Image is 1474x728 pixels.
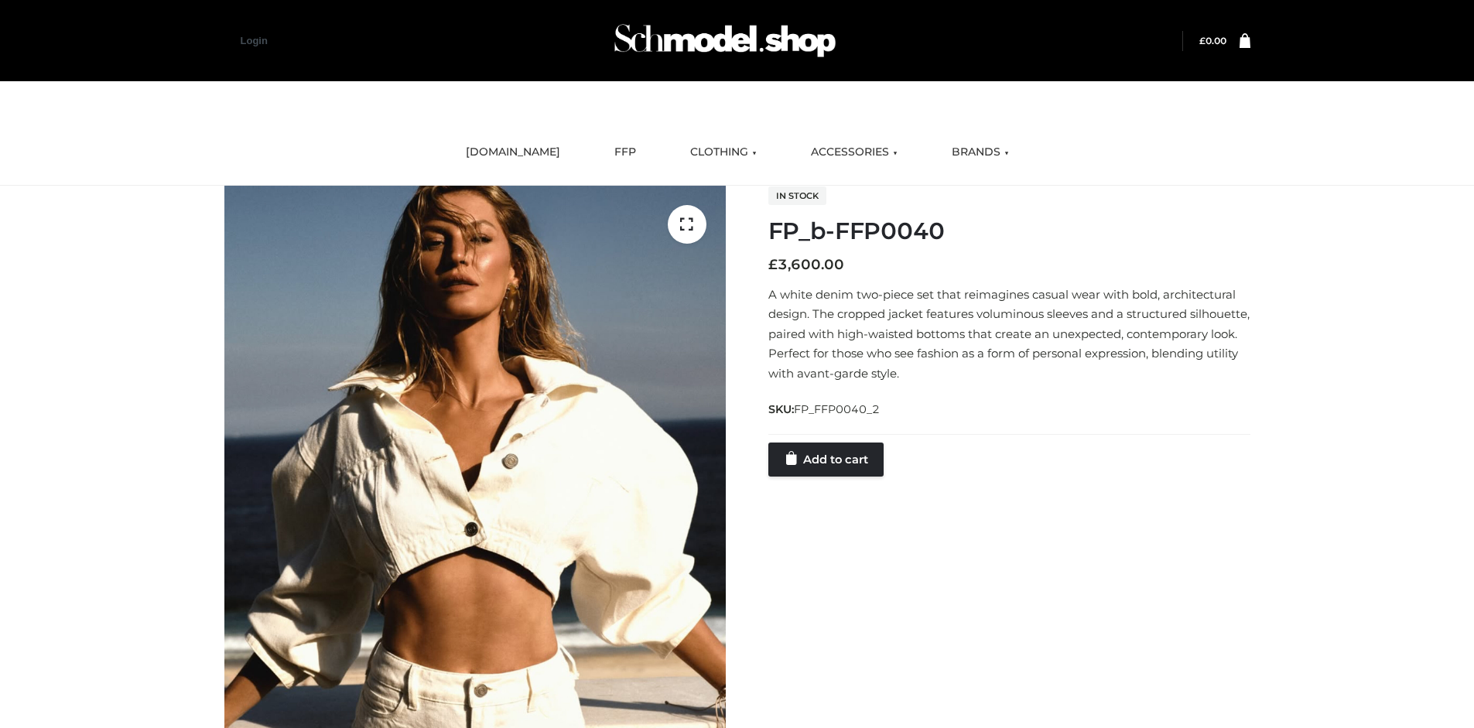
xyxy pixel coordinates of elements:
[768,217,1250,245] h1: FP_b-FFP0040
[1199,35,1206,46] span: £
[799,135,909,169] a: ACCESSORIES
[679,135,768,169] a: CLOTHING
[609,10,841,71] img: Schmodel Admin 964
[1199,35,1226,46] a: £0.00
[1199,35,1226,46] bdi: 0.00
[768,443,884,477] a: Add to cart
[768,256,844,273] bdi: 3,600.00
[603,135,648,169] a: FFP
[768,285,1250,384] p: A white denim two-piece set that reimagines casual wear with bold, architectural design. The crop...
[241,35,268,46] a: Login
[768,256,778,273] span: £
[454,135,572,169] a: [DOMAIN_NAME]
[768,400,881,419] span: SKU:
[940,135,1021,169] a: BRANDS
[768,186,826,205] span: In stock
[794,402,880,416] span: FP_FFP0040_2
